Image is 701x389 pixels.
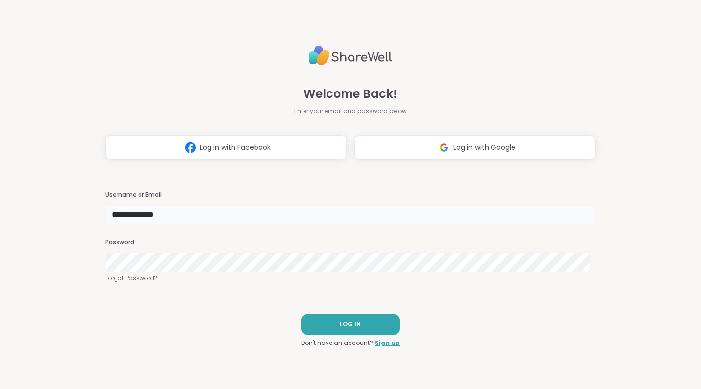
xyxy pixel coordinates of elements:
[294,107,407,115] span: Enter your email and password below
[200,142,271,153] span: Log in with Facebook
[354,135,596,160] button: Log in with Google
[105,135,347,160] button: Log in with Facebook
[105,238,596,247] h3: Password
[105,191,596,199] h3: Username or Email
[181,138,200,157] img: ShareWell Logomark
[375,339,400,347] a: Sign up
[304,85,397,103] span: Welcome Back!
[301,339,373,347] span: Don't have an account?
[435,138,453,157] img: ShareWell Logomark
[309,42,392,69] img: ShareWell Logo
[105,274,596,283] a: Forgot Password?
[340,320,361,329] span: LOG IN
[453,142,515,153] span: Log in with Google
[301,314,400,335] button: LOG IN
